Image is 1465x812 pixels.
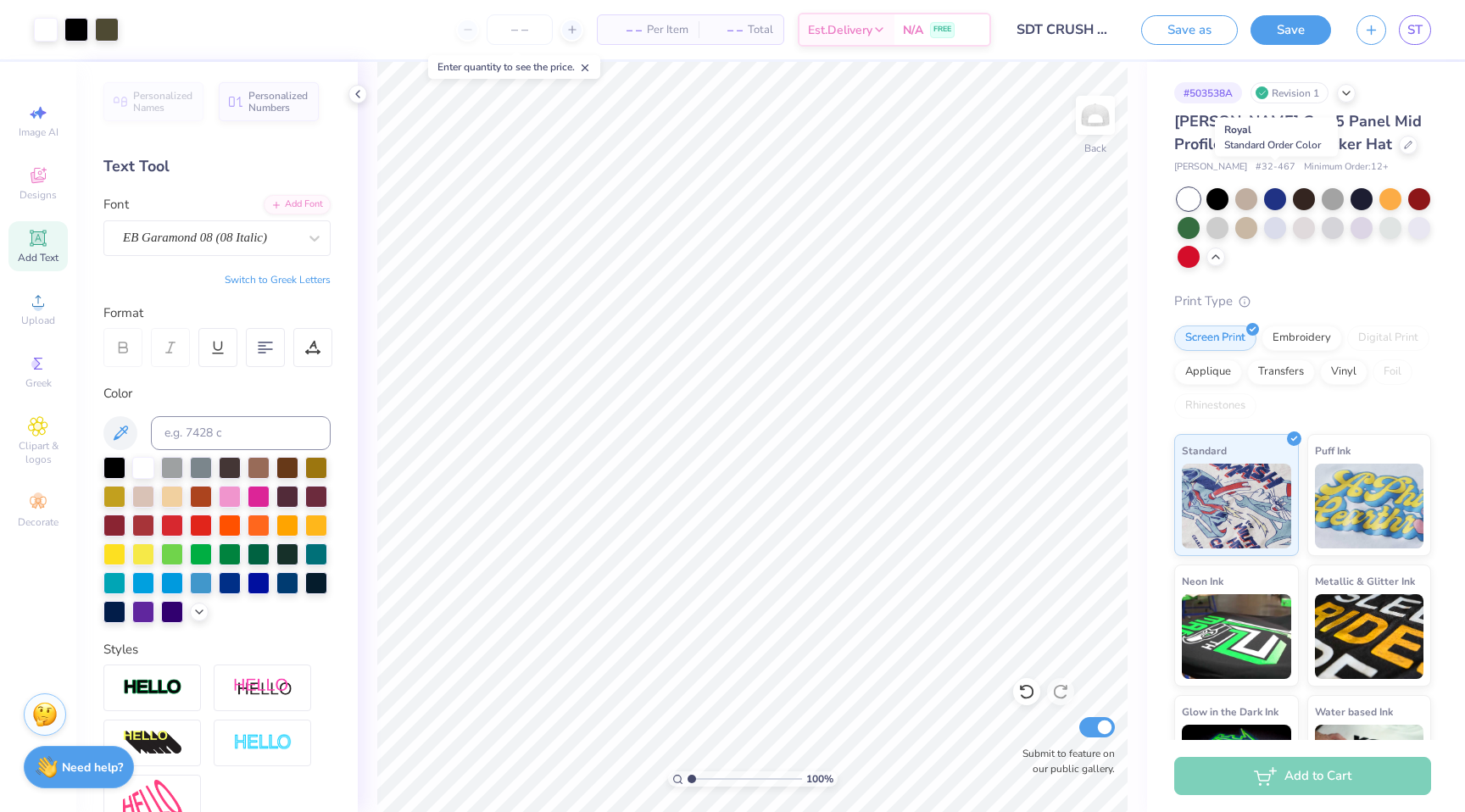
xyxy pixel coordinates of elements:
div: Print Type [1174,292,1431,311]
img: 3d Illusion [123,730,182,757]
span: Per Item [647,21,688,39]
a: ST [1399,15,1431,45]
button: Save [1251,15,1331,45]
span: Personalized Numbers [248,90,309,114]
span: Personalized Names [133,90,193,114]
span: Total [748,21,773,39]
div: Foil [1373,359,1412,385]
button: Save as [1141,15,1238,45]
img: Glow in the Dark Ink [1182,725,1291,809]
img: Standard [1182,464,1291,548]
div: Color [103,384,331,403]
img: Shadow [233,677,292,698]
div: Rhinestones [1174,393,1256,419]
span: FREE [933,24,951,36]
div: Styles [103,640,331,659]
span: – – [709,21,743,39]
button: Switch to Greek Letters [225,273,331,286]
span: Neon Ink [1182,572,1223,590]
span: Decorate [18,515,58,529]
img: Negative Space [233,733,292,753]
div: # 503538A [1174,82,1242,103]
div: Revision 1 [1251,82,1329,103]
span: [PERSON_NAME] [1174,160,1247,175]
input: Untitled Design [1004,13,1128,47]
span: Metallic & Glitter Ink [1315,572,1415,590]
span: Greek [25,376,52,390]
span: Standard Order Color [1224,138,1321,152]
img: Metallic & Glitter Ink [1315,594,1424,679]
span: [PERSON_NAME] Cap 5 Panel Mid Profile Mesh Back Trucker Hat [1174,111,1422,154]
label: Submit to feature on our public gallery. [1013,746,1115,776]
div: Text Tool [103,155,331,178]
div: Format [103,303,332,323]
div: Add Font [264,195,331,214]
span: Clipart & logos [8,439,68,466]
span: Designs [19,188,57,202]
input: – – [487,14,553,45]
span: Est. Delivery [808,21,872,39]
div: Back [1084,141,1106,156]
span: – – [608,21,642,39]
span: # 32-467 [1256,160,1295,175]
span: Water based Ink [1315,703,1393,720]
span: Upload [21,314,55,327]
span: N/A [903,21,923,39]
div: Transfers [1247,359,1315,385]
span: 100 % [806,771,833,787]
span: Minimum Order: 12 + [1304,160,1389,175]
span: Add Text [18,251,58,264]
img: Puff Ink [1315,464,1424,548]
span: Standard [1182,442,1227,459]
div: Digital Print [1347,325,1429,351]
div: Screen Print [1174,325,1256,351]
img: Stroke [123,678,182,698]
label: Font [103,195,129,214]
div: Vinyl [1320,359,1368,385]
strong: Need help? [62,759,123,776]
img: Water based Ink [1315,725,1424,809]
span: Image AI [19,125,58,139]
img: Back [1078,98,1112,132]
span: Puff Ink [1315,442,1351,459]
img: Neon Ink [1182,594,1291,679]
input: e.g. 7428 c [151,416,331,450]
div: Embroidery [1262,325,1342,351]
span: Glow in the Dark Ink [1182,703,1278,720]
span: ST [1407,20,1423,40]
div: Enter quantity to see the price. [428,55,600,79]
div: Applique [1174,359,1242,385]
div: Royal [1215,118,1338,157]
